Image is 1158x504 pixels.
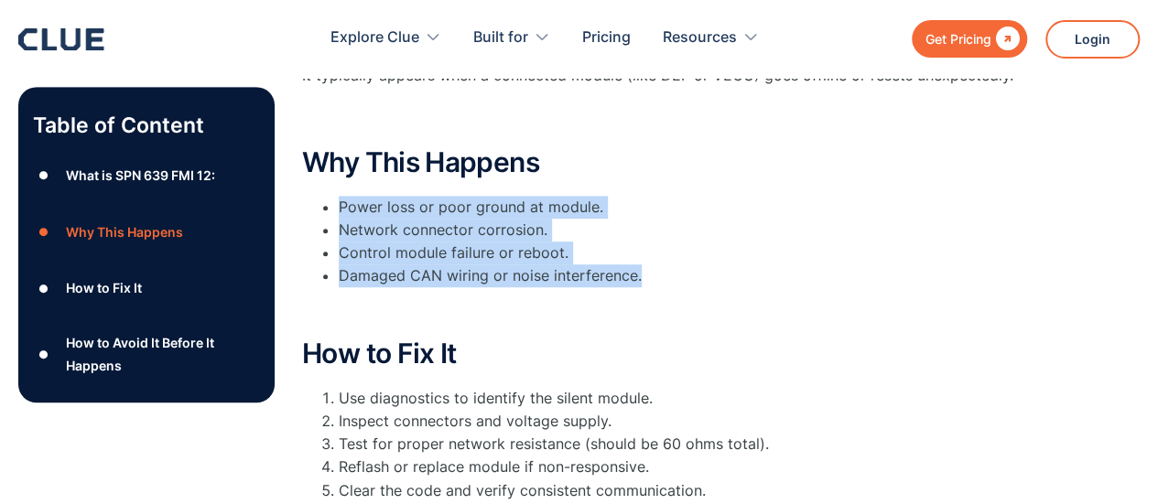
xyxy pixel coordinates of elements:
a: Pricing [582,9,631,67]
li: Damaged CAN wiring or noise interference. [339,264,1034,287]
div: ● [33,274,55,302]
div: Explore Clue [330,9,441,67]
li: Reflash or replace module if non-responsive. [339,456,1034,478]
div: Built for [473,9,528,67]
a: ●How to Avoid It Before It Happens [33,331,260,377]
li: Inspect connectors and voltage supply. [339,410,1034,433]
li: Power loss or poor ground at module. [339,196,1034,219]
a: ●Why This Happens [33,219,260,246]
div: ● [33,219,55,246]
a: Get Pricing [912,20,1027,58]
a: ●What is SPN 639 FMI 12: [33,162,260,189]
li: Control module failure or reboot. [339,241,1034,264]
p: ‍ [302,106,1034,129]
p: Table of Content [33,111,260,140]
li: Use diagnostics to identify the silent module. [339,387,1034,410]
div: ● [33,162,55,189]
div: How to Fix It [66,277,142,300]
div: Built for [473,9,550,67]
li: Test for proper network resistance (should be 60 ohms total). [339,433,1034,456]
a: ●How to Fix It [33,274,260,302]
div: Resources [663,9,759,67]
div: Resources [663,9,737,67]
div: Explore Clue [330,9,419,67]
h2: How to Fix It [302,338,1034,369]
a: Login [1045,20,1140,59]
div: Why This Happens [66,220,183,243]
li: Clear the code and verify consistent communication. [339,479,1034,502]
div: What is SPN 639 FMI 12: [66,164,215,187]
div:  [991,27,1020,50]
div: Get Pricing [925,27,991,50]
div: How to Avoid It Before It Happens [66,331,260,377]
li: Network connector corrosion. [339,219,1034,241]
h2: Why This Happens [302,147,1034,177]
div: ● [33,340,55,368]
p: ‍ [302,297,1034,320]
